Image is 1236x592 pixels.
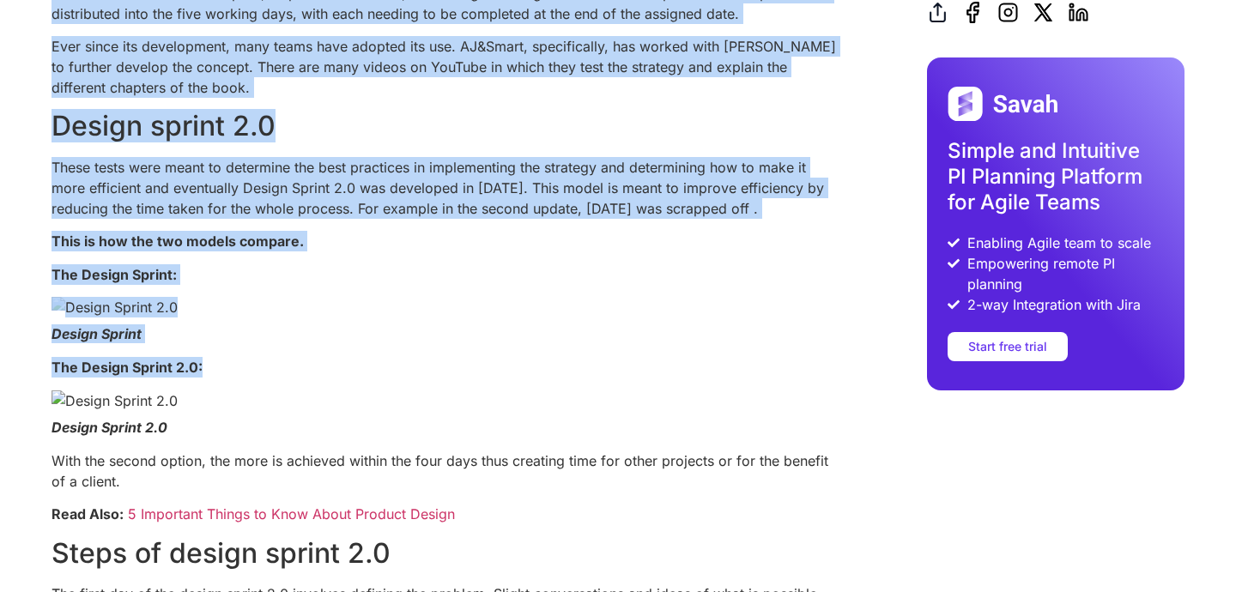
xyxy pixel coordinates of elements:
h3: Simple and Intuitive PI Planning Platform for Agile Teams [948,138,1164,215]
strong: The Design Sprint 2.0: [51,359,203,376]
h2: Design sprint 2.0 [51,110,841,142]
img: Design Sprint 2.0 [51,297,178,317]
span: Enabling Agile team to scale [963,233,1151,253]
p: Ever since its development, many teams have adopted its use. AJ&Smart, specifically, has worked w... [51,36,841,98]
h2: Steps of design sprint 2.0 [51,537,841,570]
span: Start free trial [968,341,1047,353]
p: With the second option, the more is achieved within the four days thus creating time for other pr... [51,450,841,492]
img: Design Sprint 2.0 [51,390,178,411]
strong: This is how the two models compare. [51,233,304,250]
p: These tests were meant to determine the best practices in implementing the strategy and determini... [51,157,841,219]
strong: Design Sprint 2.0 [51,419,167,436]
span: 2-way Integration with Jira [963,294,1141,315]
strong: Design Sprint [51,325,142,342]
a: Start free trial [948,332,1068,361]
span: Empowering remote PI planning [963,253,1164,294]
a: 5 Important Things to Know About Product Design [128,505,455,523]
strong: The Design Sprint: [51,266,177,283]
iframe: Chat Widget [1150,510,1236,592]
strong: Read Also: [51,505,124,523]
